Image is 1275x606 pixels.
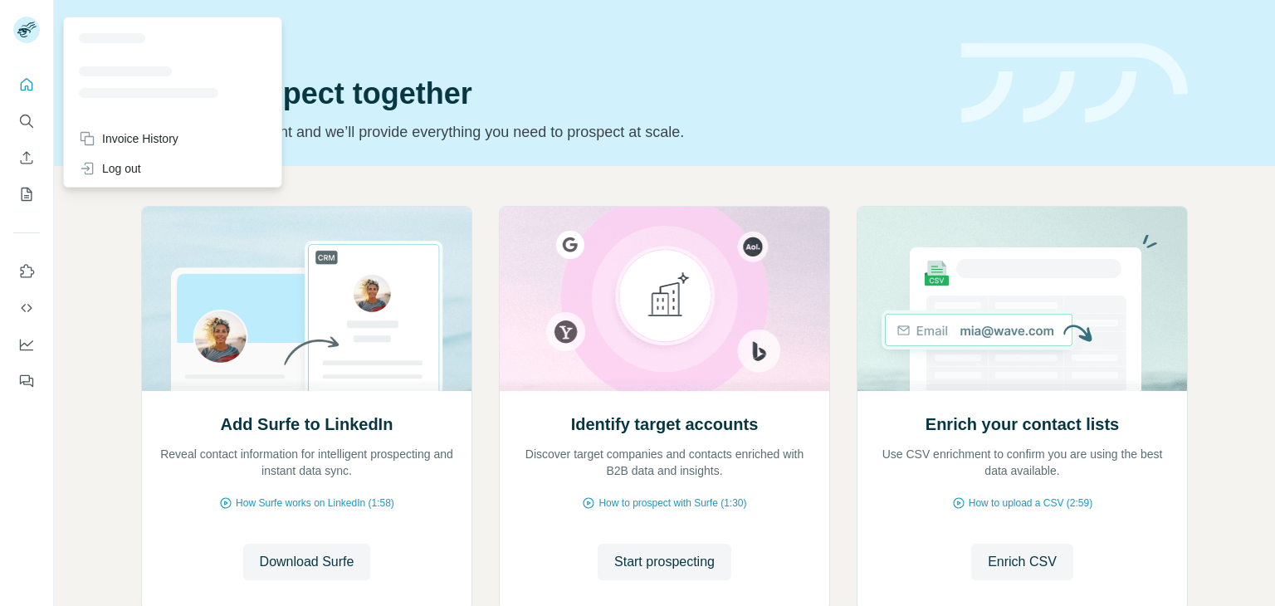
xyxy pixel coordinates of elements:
[874,446,1170,479] p: Use CSV enrichment to confirm you are using the best data available.
[969,496,1092,511] span: How to upload a CSV (2:59)
[13,179,40,209] button: My lists
[236,496,394,511] span: How Surfe works on LinkedIn (1:58)
[13,293,40,323] button: Use Surfe API
[857,207,1188,391] img: Enrich your contact lists
[13,257,40,286] button: Use Surfe on LinkedIn
[13,143,40,173] button: Enrich CSV
[141,120,941,144] p: Pick your starting point and we’ll provide everything you need to prospect at scale.
[614,552,715,572] span: Start prospecting
[971,544,1073,580] button: Enrich CSV
[13,366,40,396] button: Feedback
[79,130,178,147] div: Invoice History
[571,413,759,436] h2: Identify target accounts
[13,70,40,100] button: Quick start
[13,330,40,359] button: Dashboard
[159,446,455,479] p: Reveal contact information for intelligent prospecting and instant data sync.
[516,446,813,479] p: Discover target companies and contacts enriched with B2B data and insights.
[141,77,941,110] h1: Let’s prospect together
[221,413,393,436] h2: Add Surfe to LinkedIn
[141,31,941,47] div: Quick start
[79,160,141,177] div: Log out
[598,496,746,511] span: How to prospect with Surfe (1:30)
[13,106,40,136] button: Search
[141,207,472,391] img: Add Surfe to LinkedIn
[598,544,731,580] button: Start prospecting
[926,413,1119,436] h2: Enrich your contact lists
[499,207,830,391] img: Identify target accounts
[243,544,371,580] button: Download Surfe
[988,552,1057,572] span: Enrich CSV
[260,552,354,572] span: Download Surfe
[961,43,1188,124] img: banner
